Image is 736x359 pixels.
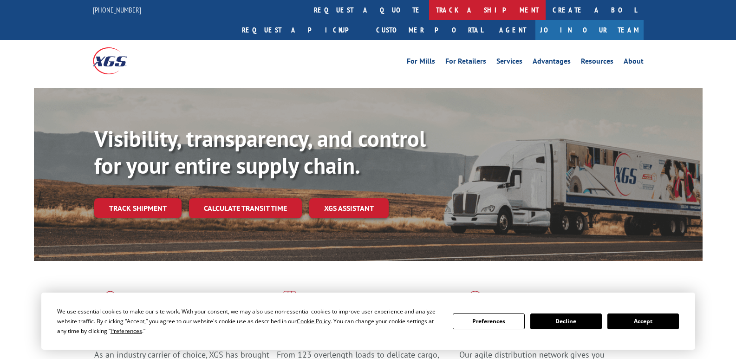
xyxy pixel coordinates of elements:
[93,5,141,14] a: [PHONE_NUMBER]
[94,198,182,218] a: Track shipment
[459,291,491,315] img: xgs-icon-flagship-distribution-model-red
[369,20,490,40] a: Customer Portal
[235,20,369,40] a: Request a pickup
[309,198,389,218] a: XGS ASSISTANT
[407,58,435,68] a: For Mills
[94,124,426,180] b: Visibility, transparency, and control for your entire supply chain.
[496,58,522,68] a: Services
[445,58,486,68] a: For Retailers
[189,198,302,218] a: Calculate transit time
[607,313,679,329] button: Accept
[94,291,123,315] img: xgs-icon-total-supply-chain-intelligence-red
[490,20,535,40] a: Agent
[530,313,602,329] button: Decline
[533,58,571,68] a: Advantages
[297,317,331,325] span: Cookie Policy
[624,58,644,68] a: About
[111,327,142,335] span: Preferences
[453,313,524,329] button: Preferences
[41,293,695,350] div: Cookie Consent Prompt
[57,307,442,336] div: We use essential cookies to make our site work. With your consent, we may also use non-essential ...
[535,20,644,40] a: Join Our Team
[277,291,299,315] img: xgs-icon-focused-on-flooring-red
[581,58,613,68] a: Resources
